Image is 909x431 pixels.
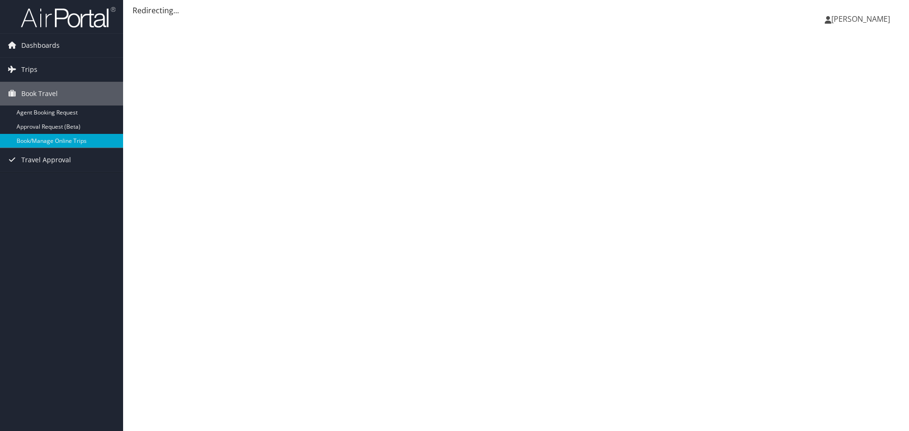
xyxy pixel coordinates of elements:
[825,5,900,33] a: [PERSON_NAME]
[21,6,116,28] img: airportal-logo.png
[21,34,60,57] span: Dashboards
[133,5,900,16] div: Redirecting...
[21,82,58,106] span: Book Travel
[21,148,71,172] span: Travel Approval
[831,14,890,24] span: [PERSON_NAME]
[21,58,37,81] span: Trips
